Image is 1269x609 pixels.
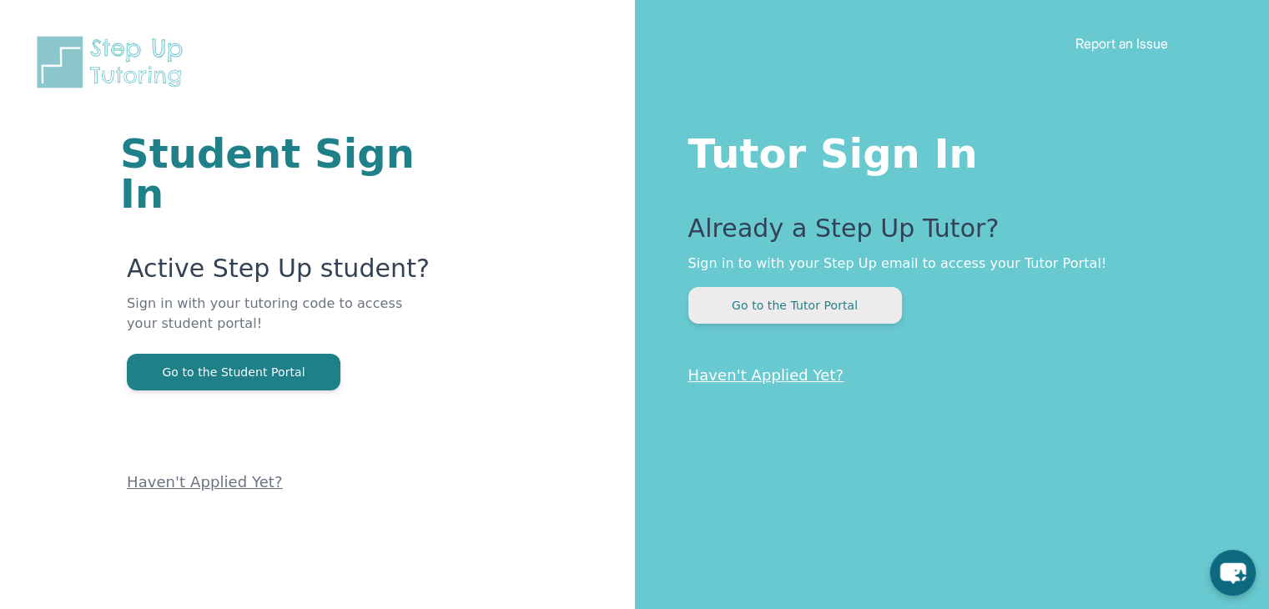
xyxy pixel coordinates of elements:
a: Go to the Tutor Portal [688,297,902,313]
p: Already a Step Up Tutor? [688,214,1203,254]
h1: Tutor Sign In [688,127,1203,174]
h1: Student Sign In [120,133,435,214]
button: chat-button [1210,550,1256,596]
img: Step Up Tutoring horizontal logo [33,33,194,91]
button: Go to the Student Portal [127,354,340,390]
p: Sign in to with your Step Up email to access your Tutor Portal! [688,254,1203,274]
a: Haven't Applied Yet? [688,366,844,384]
button: Go to the Tutor Portal [688,287,902,324]
p: Sign in with your tutoring code to access your student portal! [127,294,435,354]
a: Haven't Applied Yet? [127,473,283,491]
p: Active Step Up student? [127,254,435,294]
a: Go to the Student Portal [127,364,340,380]
a: Report an Issue [1075,35,1168,52]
